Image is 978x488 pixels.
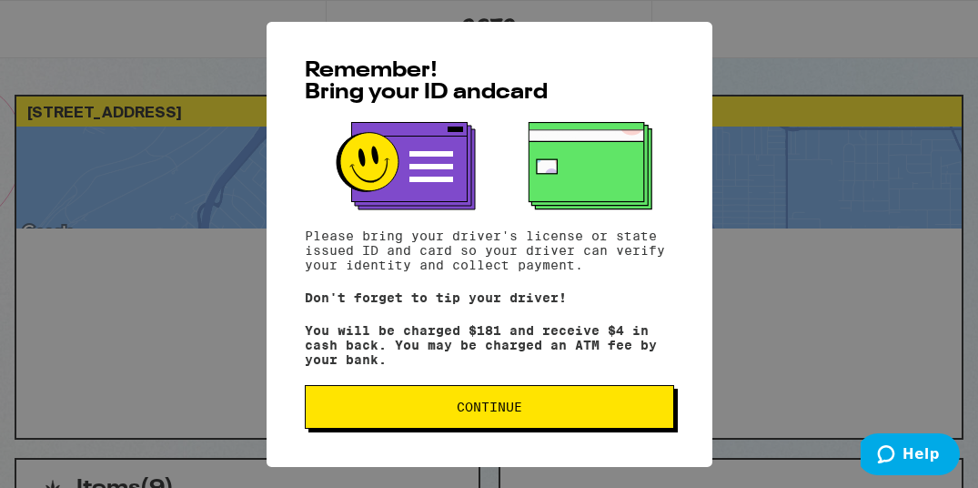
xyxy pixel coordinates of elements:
[305,385,674,429] button: Continue
[305,229,674,272] p: Please bring your driver's license or state issued ID and card so your driver can verify your ide...
[305,323,674,367] p: You will be charged $181 and receive $4 in cash back. You may be charged an ATM fee by your bank.
[305,290,674,305] p: Don't forget to tip your driver!
[457,401,522,413] span: Continue
[305,60,548,104] span: Remember! Bring your ID and card
[861,433,960,479] iframe: Opens a widget where you can find more information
